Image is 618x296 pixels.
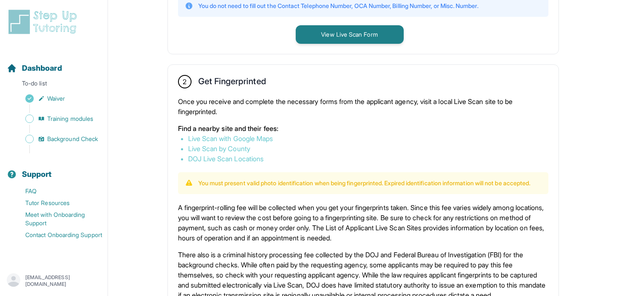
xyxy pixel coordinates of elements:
[3,49,104,77] button: Dashboard
[47,135,98,143] span: Background Check
[198,179,531,187] p: You must present valid photo identification when being fingerprinted. Expired identification info...
[3,79,104,91] p: To-do list
[296,25,404,44] button: View Live Scan Form
[7,185,108,197] a: FAQ
[7,62,62,74] a: Dashboard
[47,115,93,123] span: Training modules
[7,197,108,209] a: Tutor Resources
[22,62,62,74] span: Dashboard
[198,76,266,90] h2: Get Fingerprinted
[188,134,273,143] a: Live Scan with Google Maps
[7,93,108,104] a: Waiver
[188,144,250,153] a: Live Scan by County
[3,155,104,184] button: Support
[198,2,478,10] p: You do not need to fill out the Contact Telephone Number, OCA Number, Billing Number, or Misc. Nu...
[22,168,52,180] span: Support
[7,113,108,125] a: Training modules
[47,94,65,103] span: Waiver
[25,274,101,288] p: [EMAIL_ADDRESS][DOMAIN_NAME]
[296,30,404,38] a: View Live Scan Form
[7,229,108,241] a: Contact Onboarding Support
[178,203,548,243] p: A fingerprint-rolling fee will be collected when you get your fingerprints taken. Since this fee ...
[7,133,108,145] a: Background Check
[183,77,186,87] span: 2
[7,273,101,288] button: [EMAIL_ADDRESS][DOMAIN_NAME]
[178,96,548,117] p: Once you receive and complete the necessary forms from the applicant agency, visit a local Live S...
[188,155,264,163] a: DOJ Live Scan Locations
[178,123,548,133] p: Find a nearby site and their fees:
[7,209,108,229] a: Meet with Onboarding Support
[7,8,82,35] img: logo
